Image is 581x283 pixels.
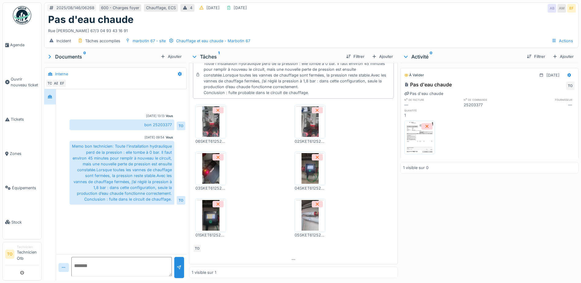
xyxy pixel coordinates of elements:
div: 4 [190,5,192,11]
li: Technicien Otb [17,245,39,264]
h6: quantité [404,108,460,112]
div: Pas d'eau chaude [404,91,443,96]
a: Équipements [3,171,41,205]
div: Actions [549,36,576,45]
div: TO [177,122,185,130]
div: bon 25203377 [70,119,174,130]
span: Équipements [12,185,39,191]
span: Zones [10,151,39,157]
div: 1 visible sur 0 [403,165,428,171]
div: Documents [47,53,158,60]
div: 03SKET6125203377RESDD07082025_0952.JPEG [195,185,226,191]
span: Tickets [11,116,39,122]
img: scqngk57cjcdqg9bvinjc5x87674 [197,153,224,184]
img: Badge_color-CXgf-gQk.svg [13,6,31,25]
div: Coût créé [278,9,296,14]
div: 02SKET6125203377RESDD07082025_0952.JPEG [295,138,325,144]
div: Filtrer [344,52,367,61]
img: 6rhq2gt0bnuwkdupav6t73f3i1ad [406,122,433,153]
div: AB [548,4,556,13]
div: Chauffage et eau chaude - Marbotin 67 [176,38,250,44]
sup: 1 [218,53,220,60]
sup: 0 [430,53,432,60]
div: TO [566,81,575,90]
span: Stock [11,219,39,225]
a: Tickets [3,102,41,137]
div: 01SKET6125203377RESDD07082025_0952.JPEG [195,232,226,238]
sup: 0 [83,53,86,60]
h6: n° de facture [404,98,460,102]
div: 1 visible sur 1 [192,270,216,275]
h6: n° de commande [464,98,519,102]
a: Zones [3,137,41,171]
div: [DATE] [546,72,560,78]
a: TO TechnicienTechnicien Otb [5,245,39,265]
div: Pas d'eau chaude [404,81,452,88]
img: jj5szm8acrzb0qn9d1eb2onjcp4v [296,106,324,137]
div: EF [567,4,576,13]
div: 600 - Charges foyer [101,5,139,11]
div: Tâches accomplies [85,38,120,44]
div: Vous [166,135,173,140]
a: Ouvrir nouveau ticket [3,62,41,102]
div: Incident [56,38,71,44]
div: Memo bon technicien: Toute l'installation hydraulique perd de la pression : elle tombe à 0 bar. I... [70,141,174,205]
div: Ajouter [158,52,184,61]
div: Rue [PERSON_NAME] 67/3 04 93 43 16 91 [48,25,575,34]
div: Toute l'installation hydraulique perd de la pression : elle tombe à 0 bar. Il faut environ 45 min... [204,61,391,96]
div: [DATE] [206,5,220,11]
img: lx1c6fbfhdf21ay222dv0q6m451r [296,153,324,184]
div: [DATE] 09:54 [145,135,164,140]
div: [DATE] 13:13 [146,114,164,118]
div: TO [193,244,202,253]
div: TO [177,196,185,205]
div: 04SKET6125203377RESDD07082025_0952.JPEG [295,185,325,191]
li: TO [5,250,14,259]
a: Stock [3,205,41,239]
div: Filtrer [524,52,548,61]
span: Ouvrir nouveau ticket [11,76,39,88]
a: Agenda [3,28,41,62]
div: AB [52,79,60,88]
div: À valider [404,73,424,78]
div: — [404,102,460,108]
div: 2025/08/146/06268 [56,5,94,11]
div: 06SKET6125203377RESDD07082025_0952.JPEG [195,138,226,144]
div: Tâches [191,53,341,60]
div: EF [58,79,66,88]
div: AM [557,4,566,13]
div: Chauffage, ECS [146,5,176,11]
div: 25203377 [464,102,519,108]
img: rd1x9s072h452jgmv6p3x1f7q9v9 [197,200,224,231]
div: TO [46,79,54,88]
span: Agenda [10,42,39,48]
div: [DATE] [234,5,247,11]
h6: fournisseur [519,98,575,102]
div: Ajouter [369,52,395,61]
div: Vous [166,114,173,118]
div: Technicien [17,245,39,249]
div: marbotin 67 - site [133,38,166,44]
img: im6l61ghecoa4upyjep4m8rlif83 [197,106,224,137]
img: xgv0h7wief5sjjlle8bh1chcb8fb [296,200,324,231]
div: 1 [404,112,460,118]
h1: Pas d'eau chaude [48,14,134,25]
div: Activité [403,53,522,60]
div: — [519,102,575,108]
div: Ajouter [550,52,576,61]
div: Interne [55,71,68,77]
div: 05SKET6125203377RESDD07082025_0952.JPEG [295,232,325,238]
